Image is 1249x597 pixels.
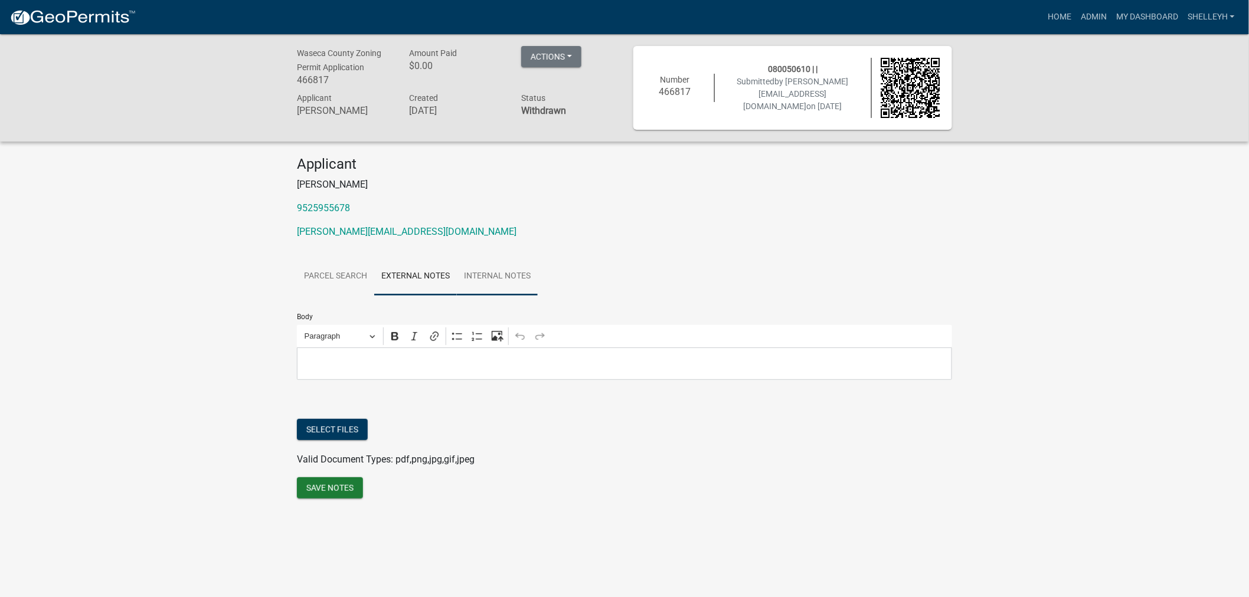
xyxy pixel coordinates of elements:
[1183,6,1240,28] a: shelleyh
[521,46,581,67] button: Actions
[521,93,545,103] span: Status
[297,105,391,116] h6: [PERSON_NAME]
[297,226,516,237] a: [PERSON_NAME][EMAIL_ADDRESS][DOMAIN_NAME]
[299,327,381,346] button: Paragraph, Heading
[521,105,566,116] strong: Withdrawn
[305,329,366,343] span: Paragraph
[297,313,313,320] label: Body
[297,325,952,347] div: Editor toolbar
[1111,6,1183,28] a: My Dashboard
[768,64,818,74] span: 080050610 | |
[297,48,381,72] span: Waseca County Zoning Permit Application
[297,178,952,192] p: [PERSON_NAME]
[297,477,363,498] button: Save Notes
[297,93,332,103] span: Applicant
[661,75,690,84] span: Number
[645,86,705,97] h6: 466817
[297,258,374,296] a: Parcel search
[297,74,391,86] h6: 466817
[297,454,475,465] span: Valid Document Types: pdf,png,jpg,gif,jpeg
[374,258,457,296] a: External Notes
[881,58,941,118] img: QR code
[744,77,849,111] span: by [PERSON_NAME][EMAIL_ADDRESS][DOMAIN_NAME]
[457,258,538,296] a: Internal Notes
[1043,6,1076,28] a: Home
[409,93,438,103] span: Created
[409,60,503,71] h6: $0.00
[297,202,350,214] a: 9525955678
[297,156,952,173] h4: Applicant
[297,347,952,380] div: Editor editing area: main. Press Alt+0 for help.
[409,105,503,116] h6: [DATE]
[737,77,849,111] span: Submitted on [DATE]
[1076,6,1111,28] a: Admin
[409,48,457,58] span: Amount Paid
[297,419,368,440] button: Select files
